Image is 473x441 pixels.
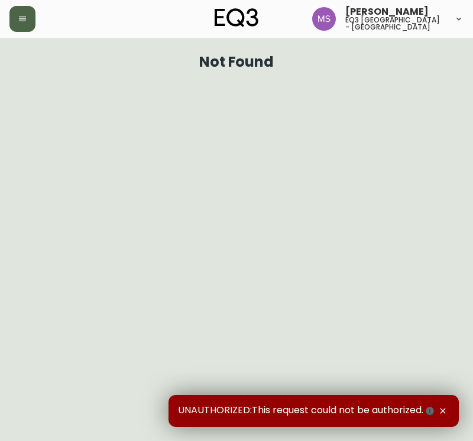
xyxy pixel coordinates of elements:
img: 1b6e43211f6f3cc0b0729c9049b8e7af [312,7,336,31]
span: [PERSON_NAME] [345,7,429,17]
span: UNAUTHORIZED:This request could not be authorized. [178,404,436,417]
img: logo [215,8,258,27]
h1: Not Found [199,57,274,67]
h5: eq3 [GEOGRAPHIC_DATA] - [GEOGRAPHIC_DATA] [345,17,445,31]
